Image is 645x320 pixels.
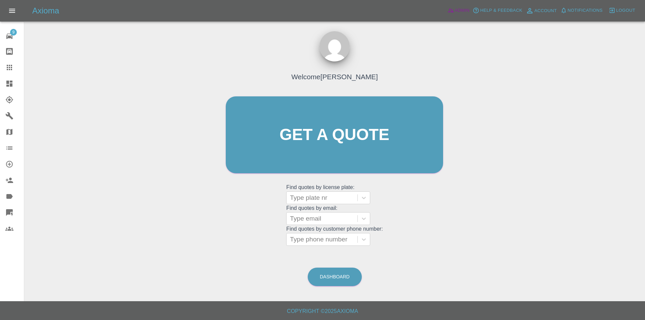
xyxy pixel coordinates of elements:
[286,184,383,204] grid: Find quotes by license plate:
[291,72,378,82] h4: Welcome [PERSON_NAME]
[616,7,635,14] span: Logout
[524,5,559,16] a: Account
[308,268,362,286] a: Dashboard
[559,5,604,16] button: Notifications
[607,5,637,16] button: Logout
[226,96,443,173] a: Get a quote
[534,7,557,15] span: Account
[4,3,20,19] button: Open drawer
[319,31,350,61] img: ...
[286,205,383,225] grid: Find quotes by email:
[471,5,524,16] button: Help & Feedback
[446,5,471,16] a: Admin
[568,7,603,14] span: Notifications
[10,29,17,36] span: 9
[455,7,470,14] span: Admin
[480,7,522,14] span: Help & Feedback
[5,307,640,316] h6: Copyright © 2025 Axioma
[32,5,59,16] h5: Axioma
[286,226,383,246] grid: Find quotes by customer phone number:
